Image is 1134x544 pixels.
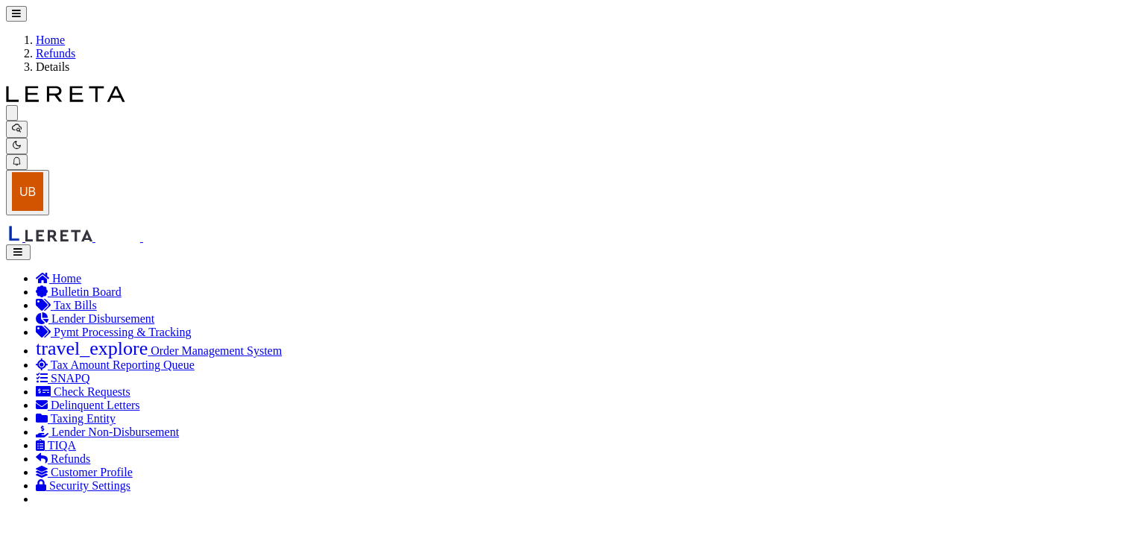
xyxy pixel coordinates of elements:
img: svg+xml;base64,PHN2ZyB4bWxucz0iaHR0cDovL3d3dy53My5vcmcvMjAwMC9zdmciIHBvaW50ZXItZXZlbnRzPSJub25lIi... [12,172,43,211]
li: Details [36,60,1128,74]
i: travel_explore [36,339,148,358]
a: Home [36,272,81,285]
img: logo-dark.svg [6,86,125,102]
a: TIQA [36,439,76,452]
span: Taxing Entity [51,412,116,425]
span: Home [52,272,81,285]
a: Lender Disbursement [36,312,154,325]
a: Tax Amount Reporting Queue [36,358,195,371]
span: Delinquent Letters [51,399,140,411]
a: Refunds [36,452,90,465]
span: SNAPQ [51,372,89,385]
a: Tax Bills [36,299,97,311]
span: Check Requests [54,385,130,398]
a: SNAPQ [36,372,89,385]
span: Tax Amount Reporting Queue [51,358,195,371]
a: Check Requests [36,385,130,398]
a: Pymt Processing & Tracking [36,326,191,338]
img: logo-light.svg [128,86,248,102]
a: Delinquent Letters [36,399,140,411]
span: Order Management System [151,344,282,357]
span: Pymt Processing & Tracking [54,326,191,338]
span: Lender Disbursement [51,312,154,325]
span: Lender Non-Disbursement [51,426,179,438]
a: travel_explore Order Management System [36,344,282,357]
a: Taxing Entity [36,412,116,425]
a: Security Settings [36,479,130,492]
a: Refunds [36,47,75,60]
a: Lender Non-Disbursement [36,426,179,438]
span: Tax Bills [54,299,97,311]
a: Home [36,34,65,46]
a: Bulletin Board [36,285,122,298]
span: Bulletin Board [51,285,122,298]
span: Security Settings [49,479,130,492]
span: TIQA [48,439,76,452]
a: Customer Profile [36,466,133,478]
span: Refunds [51,452,90,465]
span: Customer Profile [51,466,133,478]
